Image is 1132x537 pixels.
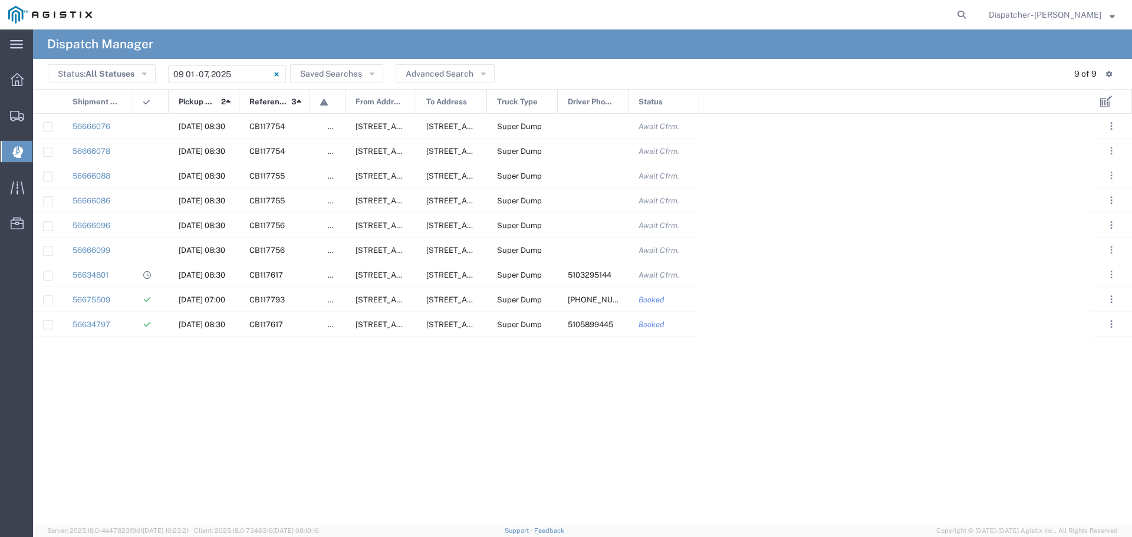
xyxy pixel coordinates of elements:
[568,295,637,304] span: 408-839-3988
[497,246,542,255] span: Super Dump
[1074,68,1097,80] div: 9 of 9
[639,147,679,156] span: Await Cfrm.
[249,147,285,156] span: CB117754
[85,69,134,78] span: All Statuses
[1103,316,1120,332] button: ...
[426,320,607,329] span: 1601 Dixon Landing Rd, Milpitas, California, 95035, United States
[356,122,473,131] span: 31220 Lily St, Union City, California, United States
[290,64,383,83] button: Saved Searches
[249,246,285,255] span: CB117756
[639,196,679,205] span: Await Cfrm.
[179,271,225,279] span: 09/02/2025, 08:30
[273,527,319,534] span: [DATE] 08:10:16
[426,246,607,255] span: 1601 Dixon Landing Rd, Milpitas, California, 95035, United States
[1110,169,1113,183] span: . . .
[73,172,110,180] a: 56666088
[73,90,120,114] span: Shipment No.
[328,196,345,205] span: false
[497,122,542,131] span: Super Dump
[179,122,225,131] span: 09/03/2025, 08:30
[179,221,225,230] span: 09/05/2025, 08:30
[73,320,110,329] a: 56634797
[356,221,473,230] span: 31220 Lily St, Union City, California, United States
[194,527,319,534] span: Client: 2025.18.0-7346316
[73,147,110,156] a: 56666078
[249,271,283,279] span: CB117617
[426,90,467,114] span: To Address
[988,8,1115,22] button: Dispatcher - [PERSON_NAME]
[1110,292,1113,307] span: . . .
[1103,242,1120,258] button: ...
[356,295,473,304] span: 1900 Quarry Rd, Aromas, California, 95004, United States
[497,271,542,279] span: Super Dump
[1110,144,1113,158] span: . . .
[639,320,664,329] span: Booked
[179,90,217,114] span: Pickup Date and Time
[426,122,607,131] span: 1601 Dixon Landing Rd, Milpitas, California, 95035, United States
[497,221,542,230] span: Super Dump
[497,172,542,180] span: Super Dump
[249,90,287,114] span: Reference
[356,246,473,255] span: 31220 Lily St, Union City, California, United States
[936,526,1118,536] span: Copyright © [DATE]-[DATE] Agistix Inc., All Rights Reserved
[497,320,542,329] span: Super Dump
[1110,243,1113,257] span: . . .
[1103,143,1120,159] button: ...
[249,295,285,304] span: CB117793
[426,221,607,230] span: 1601 Dixon Landing Rd, Milpitas, California, 95035, United States
[328,271,345,279] span: false
[639,221,679,230] span: Await Cfrm.
[249,172,285,180] span: CB117755
[639,271,679,279] span: Await Cfrm.
[73,246,110,255] a: 56666099
[73,295,110,304] a: 56675509
[1110,193,1113,207] span: . . .
[426,147,607,156] span: 1601 Dixon Landing Rd, Milpitas, California, 95035, United States
[328,172,345,180] span: false
[426,271,607,279] span: 1601 Dixon Landing Rd, Milpitas, California, 95035, United States
[356,196,473,205] span: 31220 Lily St, Union City, California, United States
[179,295,225,304] span: 09/02/2025, 07:00
[179,246,225,255] span: 09/05/2025, 08:30
[249,221,285,230] span: CB117756
[1103,217,1120,233] button: ...
[639,172,679,180] span: Await Cfrm.
[73,122,110,131] a: 56666076
[1110,317,1113,331] span: . . .
[143,527,189,534] span: [DATE] 10:23:21
[639,246,679,255] span: Await Cfrm.
[1110,268,1113,282] span: . . .
[568,271,611,279] span: 5103295144
[497,295,542,304] span: Super Dump
[1103,291,1120,308] button: ...
[249,320,283,329] span: CB117617
[47,29,153,59] h4: Dispatch Manager
[396,64,495,83] button: Advanced Search
[8,6,92,24] img: logo
[73,271,108,279] a: 56634801
[291,90,297,114] span: 3
[639,90,663,114] span: Status
[1110,218,1113,232] span: . . .
[497,147,542,156] span: Super Dump
[568,90,616,114] span: Driver Phone No.
[73,196,110,205] a: 56666086
[328,246,345,255] span: false
[568,320,613,329] span: 5105899445
[328,295,345,304] span: false
[1110,119,1113,133] span: . . .
[48,64,156,83] button: Status:All Statuses
[249,122,285,131] span: CB117754
[497,90,538,114] span: Truck Type
[426,172,607,180] span: 1601 Dixon Landing Rd, Milpitas, California, 95035, United States
[328,221,345,230] span: false
[1103,118,1120,134] button: ...
[328,320,345,329] span: false
[356,271,473,279] span: 31220 Lily St,, Union City, California, United States
[179,320,225,329] span: 09/02/2025, 08:30
[179,196,225,205] span: 09/04/2025, 08:30
[179,172,225,180] span: 09/04/2025, 08:30
[47,527,189,534] span: Server: 2025.18.0-4e47823f9d1
[356,320,473,329] span: 31220 Lily St,, Union City, California, United States
[534,527,564,534] a: Feedback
